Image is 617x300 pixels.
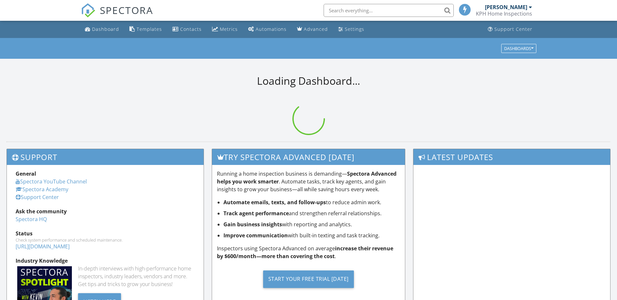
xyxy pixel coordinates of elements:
[494,26,532,32] div: Support Center
[217,244,400,260] p: Inspectors using Spectora Advanced on average .
[217,170,400,193] p: Running a home inspection business is demanding— . Automate tasks, track key agents, and gain ins...
[92,26,119,32] div: Dashboard
[7,149,204,165] h3: Support
[16,178,87,185] a: Spectora YouTube Channel
[294,23,330,35] a: Advanced
[223,231,400,239] li: with built-in texting and task tracking.
[223,198,400,206] li: to reduce admin work.
[16,194,59,201] a: Support Center
[16,207,195,215] div: Ask the community
[16,216,47,223] a: Spectora HQ
[217,265,400,293] a: Start Your Free Trial [DATE]
[223,232,288,239] strong: Improve communication
[223,199,326,206] strong: Automate emails, texts, and follow-ups
[209,23,240,35] a: Metrics
[100,3,153,17] span: SPECTORA
[16,170,36,177] strong: General
[501,44,536,53] button: Dashboards
[16,230,195,237] div: Status
[504,46,533,51] div: Dashboards
[212,149,405,165] h3: Try spectora advanced [DATE]
[324,4,454,17] input: Search everything...
[485,23,535,35] a: Support Center
[220,26,238,32] div: Metrics
[170,23,204,35] a: Contacts
[16,186,68,193] a: Spectora Academy
[16,237,195,243] div: Check system performance and scheduled maintenance.
[345,26,364,32] div: Settings
[263,270,354,288] div: Start Your Free Trial [DATE]
[413,149,610,165] h3: Latest Updates
[180,26,202,32] div: Contacts
[304,26,328,32] div: Advanced
[82,23,122,35] a: Dashboard
[223,220,400,228] li: with reporting and analytics.
[223,209,400,217] li: and strengthen referral relationships.
[217,245,393,260] strong: increase their revenue by $600/month—more than covering the cost
[485,4,527,10] div: [PERSON_NAME]
[127,23,165,35] a: Templates
[137,26,162,32] div: Templates
[336,23,367,35] a: Settings
[78,265,195,288] div: In-depth interviews with high-performance home inspectors, industry leaders, vendors and more. Ge...
[81,9,153,22] a: SPECTORA
[81,3,95,18] img: The Best Home Inspection Software - Spectora
[16,257,195,265] div: Industry Knowledge
[16,243,70,250] a: [URL][DOMAIN_NAME]
[217,170,396,185] strong: Spectora Advanced helps you work smarter
[256,26,287,32] div: Automations
[223,210,289,217] strong: Track agent performance
[223,221,282,228] strong: Gain business insights
[246,23,289,35] a: Automations (Basic)
[476,10,532,17] div: KPH Home Inspections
